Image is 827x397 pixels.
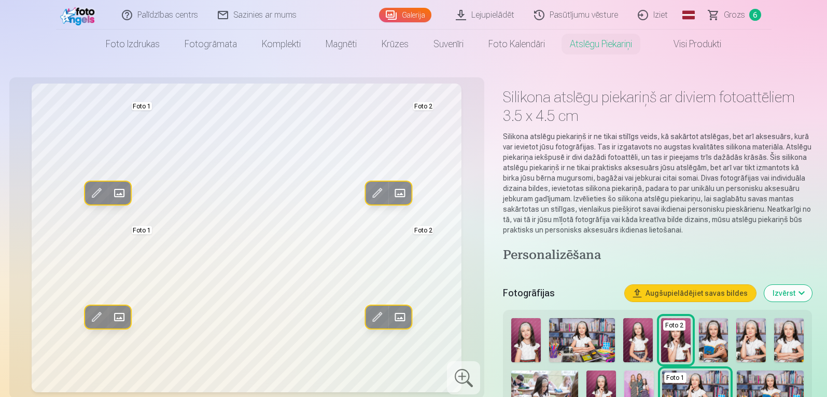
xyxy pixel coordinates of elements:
span: Grozs [724,9,745,21]
a: Komplekti [249,30,313,59]
a: Foto kalendāri [476,30,557,59]
h5: Fotogrāfijas [503,286,616,300]
h1: Silikona atslēgu piekariņš ar diviem fotoattēliem 3.5 x 4.5 cm [503,88,811,125]
a: Atslēgu piekariņi [557,30,644,59]
a: Fotogrāmata [172,30,249,59]
button: Augšupielādējiet savas bildes [625,285,756,302]
button: Izvērst [764,285,812,302]
a: Foto izdrukas [93,30,172,59]
span: 6 [749,9,761,21]
a: Krūzes [369,30,421,59]
div: Foto 2 [663,320,685,331]
h4: Personalizēšana [503,248,811,264]
p: Silikona atslēgu piekariņš ir ne tikai stilīgs veids, kā sakārtot atslēgas, bet arī aksesuārs, ku... [503,131,811,235]
a: Suvenīri [421,30,476,59]
a: Magnēti [313,30,369,59]
img: /fa1 [60,4,99,25]
a: Visi produkti [644,30,734,59]
a: Galerija [379,8,431,22]
div: Foto 1 [664,373,686,383]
